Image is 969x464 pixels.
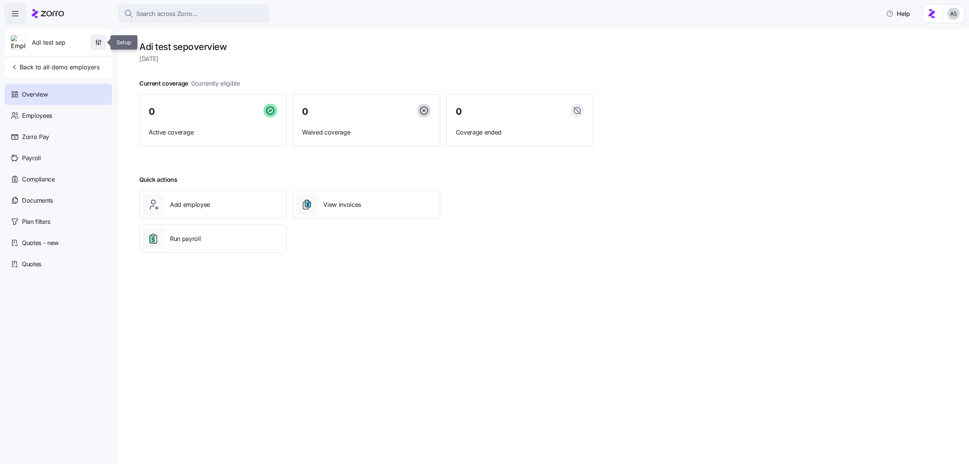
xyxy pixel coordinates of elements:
[456,128,584,137] span: Coverage ended
[22,217,50,227] span: Plan filters
[22,90,48,99] span: Overview
[947,8,960,20] img: c4d3a52e2a848ea5f7eb308790fba1e4
[136,9,198,19] span: Search across Zorro...
[5,84,112,105] a: Overview
[880,6,916,21] button: Help
[22,196,53,205] span: Documents
[139,175,178,184] span: Quick actions
[139,41,594,53] h1: Adi test sep overview
[5,232,112,253] a: Quotes - new
[11,62,100,72] span: Back to all demo employers
[22,259,41,269] span: Quotes
[11,35,25,50] img: Employer logo
[5,253,112,275] a: Quotes
[5,169,112,190] a: Compliance
[22,153,41,163] span: Payroll
[5,126,112,147] a: Zorro Pay
[302,107,308,116] span: 0
[886,9,910,18] span: Help
[5,190,112,211] a: Documents
[149,107,155,116] span: 0
[22,111,52,120] span: Employees
[149,128,277,137] span: Active coverage
[139,79,240,88] span: Current coverage
[5,147,112,169] a: Payroll
[22,175,55,184] span: Compliance
[170,234,201,244] span: Run payroll
[5,105,112,126] a: Employees
[5,211,112,232] a: Plan filters
[22,238,59,248] span: Quotes - new
[22,132,49,142] span: Zorro Pay
[170,200,210,209] span: Add employee
[323,200,361,209] span: View invoices
[139,54,594,64] span: [DATE]
[118,5,270,23] button: Search across Zorro...
[8,59,103,75] button: Back to all demo employers
[32,38,65,47] span: Adi test sep
[456,107,462,116] span: 0
[191,79,240,88] span: 0 currently eligible
[302,128,430,137] span: Waived coverage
